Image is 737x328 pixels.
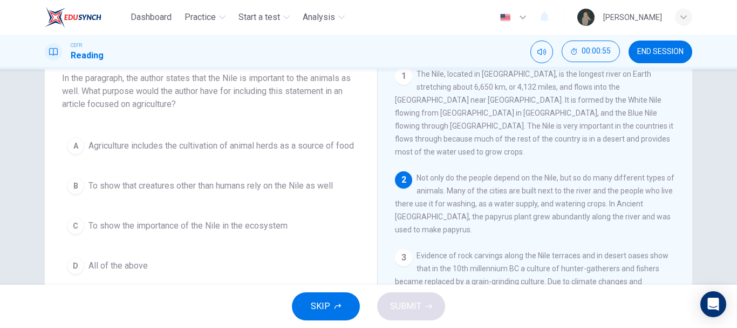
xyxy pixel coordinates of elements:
[395,171,412,189] div: 2
[185,11,216,24] span: Practice
[126,8,176,27] button: Dashboard
[180,8,230,27] button: Practice
[629,41,692,63] button: END SESSION
[62,252,360,279] button: DAll of the above
[234,8,294,27] button: Start a test
[71,49,104,62] h1: Reading
[71,42,82,49] span: CEFR
[88,259,148,272] span: All of the above
[395,173,674,234] span: Not only do the people depend on the Nile, but so do many different types of animals. Many of the...
[395,70,673,156] span: The Nile, located in [GEOGRAPHIC_DATA], is the longest river on Earth stretching about 6,650 km, ...
[88,139,354,152] span: Agriculture includes the cultivation of animal herds as a source of food
[637,48,684,56] span: END SESSION
[562,41,620,63] div: Hide
[395,249,412,266] div: 3
[292,292,360,320] button: SKIP
[700,291,726,317] div: Open Intercom Messenger
[67,217,84,235] div: C
[603,11,662,24] div: [PERSON_NAME]
[45,6,126,28] a: EduSynch logo
[499,14,512,22] img: en
[67,177,84,195] div: B
[562,41,620,62] button: 00:00:55
[311,299,330,314] span: SKIP
[62,172,360,199] button: BTo show that creatures other than humans rely on the Nile as well
[88,179,333,192] span: To show that creatures other than humans rely on the Nile as well
[530,41,553,63] div: Mute
[88,219,288,232] span: To show the importance of the Nile in the ecosystem
[62,72,360,111] span: In the paragraph, the author states that the Nile is important to the animals as well. What purpo...
[67,257,84,275] div: D
[238,11,280,24] span: Start a test
[582,47,611,56] span: 00:00:55
[131,11,172,24] span: Dashboard
[298,8,349,27] button: Analysis
[577,9,595,26] img: Profile picture
[303,11,335,24] span: Analysis
[395,68,412,85] div: 1
[45,6,101,28] img: EduSynch logo
[67,137,84,155] div: A
[62,212,360,239] button: CTo show the importance of the Nile in the ecosystem
[62,132,360,159] button: AAgriculture includes the cultivation of animal herds as a source of food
